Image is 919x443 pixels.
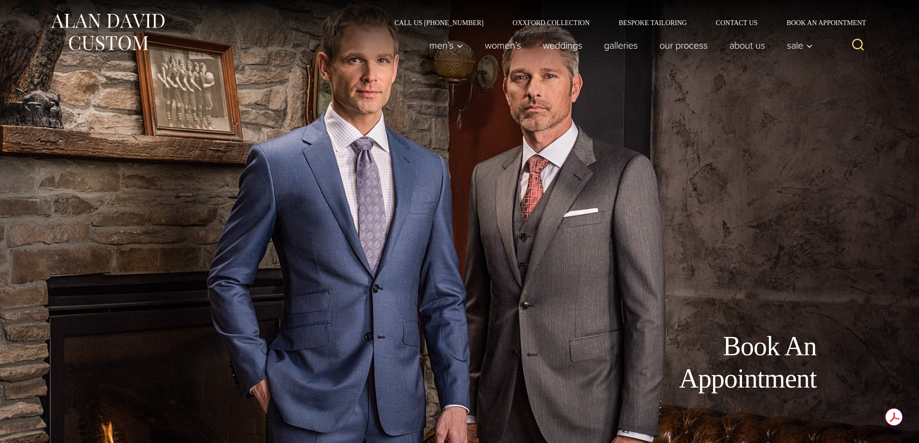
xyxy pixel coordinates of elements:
a: Our Process [648,36,718,55]
a: Call Us [PHONE_NUMBER] [380,19,498,26]
span: Men’s [429,40,463,50]
button: View Search Form [847,34,870,57]
a: About Us [718,36,776,55]
a: Women’s [474,36,532,55]
nav: Secondary Navigation [380,19,870,26]
a: weddings [532,36,593,55]
nav: Primary Navigation [418,36,818,55]
img: Alan David Custom [50,11,165,54]
h1: Book An Appointment [600,330,817,395]
a: Bespoke Tailoring [604,19,701,26]
a: Galleries [593,36,648,55]
a: Oxxford Collection [498,19,604,26]
a: Contact Us [701,19,772,26]
span: Sale [787,40,813,50]
a: Book an Appointment [772,19,869,26]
